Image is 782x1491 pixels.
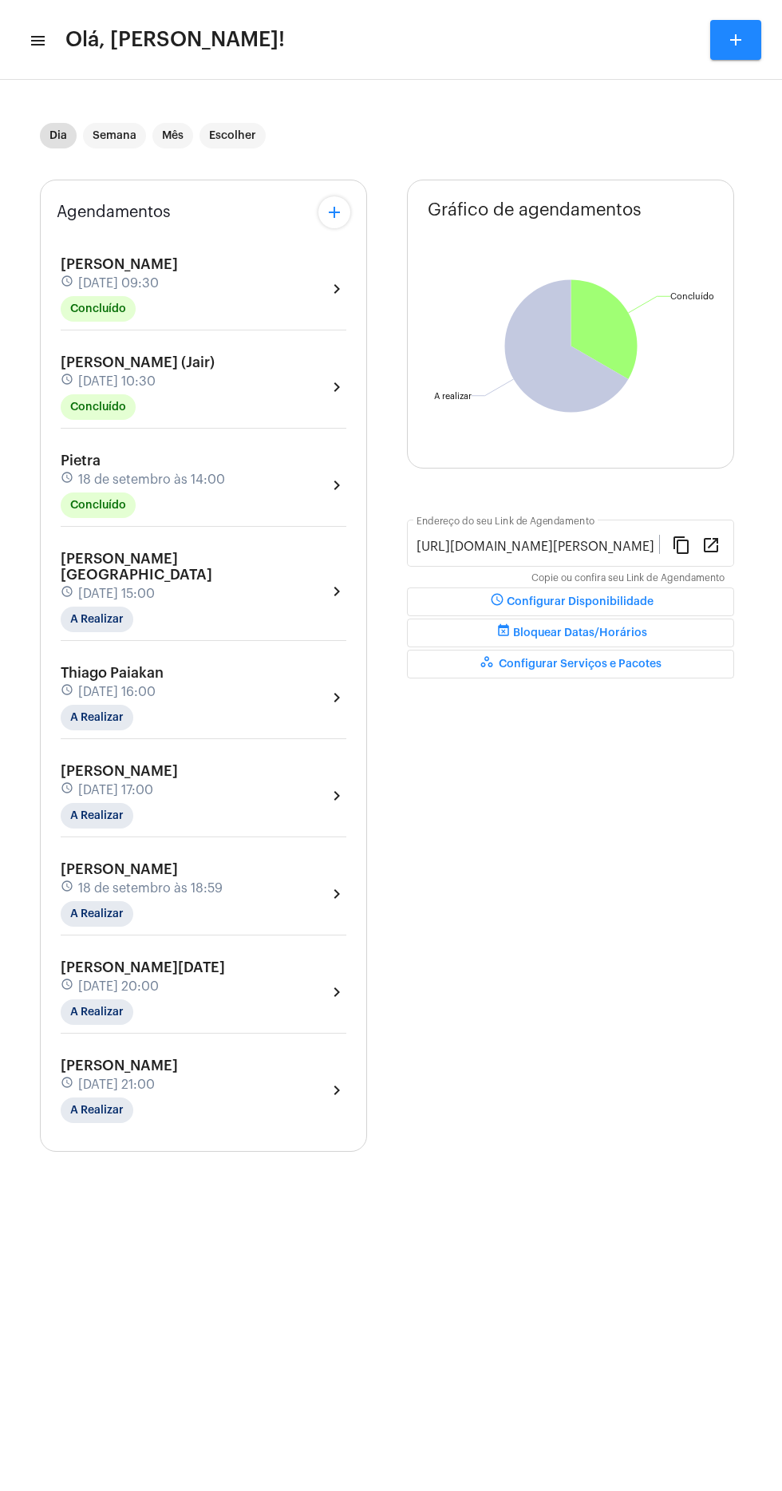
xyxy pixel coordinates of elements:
mat-icon: content_copy [672,535,691,554]
mat-icon: chevron_right [327,983,346,1002]
mat-hint: Copie ou confira seu Link de Agendamento [531,573,725,584]
mat-chip: Concluído [61,492,136,518]
mat-chip: A Realizar [61,705,133,730]
mat-icon: chevron_right [327,688,346,707]
mat-icon: schedule [61,585,75,603]
span: [DATE] 10:30 [78,374,156,389]
mat-chip: Escolher [199,123,266,148]
span: Configurar Serviços e Pacotes [480,658,662,670]
button: Configurar Serviços e Pacotes [407,650,734,678]
mat-icon: schedule [61,781,75,799]
mat-chip: Concluído [61,394,136,420]
mat-icon: chevron_right [327,582,346,601]
mat-icon: schedule [61,373,75,390]
mat-chip: A Realizar [61,901,133,927]
span: Agendamentos [57,204,171,221]
mat-icon: event_busy [494,623,513,643]
mat-chip: Concluído [61,296,136,322]
span: [PERSON_NAME] (Jair) [61,355,215,370]
span: [DATE] 09:30 [78,276,159,291]
mat-icon: schedule [61,683,75,701]
button: Bloquear Datas/Horários [407,619,734,647]
mat-icon: schedule [61,275,75,292]
mat-icon: schedule [488,592,507,611]
mat-icon: sidenav icon [29,31,45,50]
mat-chip: A Realizar [61,803,133,829]
span: [PERSON_NAME][GEOGRAPHIC_DATA] [61,552,212,582]
mat-icon: add [726,30,745,49]
span: [DATE] 21:00 [78,1078,155,1092]
span: [PERSON_NAME] [61,862,178,876]
mat-icon: schedule [61,978,75,995]
mat-icon: chevron_right [327,476,346,495]
span: [DATE] 20:00 [78,979,159,994]
span: [PERSON_NAME] [61,257,178,271]
span: Bloquear Datas/Horários [494,627,647,639]
mat-icon: chevron_right [327,884,346,904]
mat-chip: A Realizar [61,1097,133,1123]
text: A realizar [434,392,472,401]
span: 18 de setembro às 18:59 [78,881,223,896]
input: Link [417,540,659,554]
span: [PERSON_NAME] [61,764,178,778]
span: [DATE] 17:00 [78,783,153,797]
mat-icon: schedule [61,471,75,488]
button: Configurar Disponibilidade [407,587,734,616]
span: 18 de setembro às 14:00 [78,473,225,487]
mat-chip: Semana [83,123,146,148]
mat-icon: chevron_right [327,378,346,397]
text: Concluído [670,292,714,301]
mat-icon: schedule [61,1076,75,1094]
span: [PERSON_NAME][DATE] [61,960,225,975]
mat-chip: Mês [152,123,193,148]
span: Configurar Disponibilidade [488,596,654,607]
mat-icon: chevron_right [327,279,346,299]
span: Pietra [61,453,101,468]
mat-icon: add [325,203,344,222]
span: Olá, [PERSON_NAME]! [65,27,285,53]
mat-chip: A Realizar [61,999,133,1025]
mat-icon: schedule [61,880,75,897]
mat-icon: workspaces_outlined [480,655,499,674]
span: Thiago Paiakan [61,666,164,680]
span: [DATE] 15:00 [78,587,155,601]
mat-chip: Dia [40,123,77,148]
mat-icon: open_in_new [701,535,721,554]
span: [PERSON_NAME] [61,1058,178,1073]
mat-icon: chevron_right [327,786,346,805]
span: [DATE] 16:00 [78,685,156,699]
mat-icon: chevron_right [327,1081,346,1100]
mat-chip: A Realizar [61,607,133,632]
span: Gráfico de agendamentos [428,200,642,219]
